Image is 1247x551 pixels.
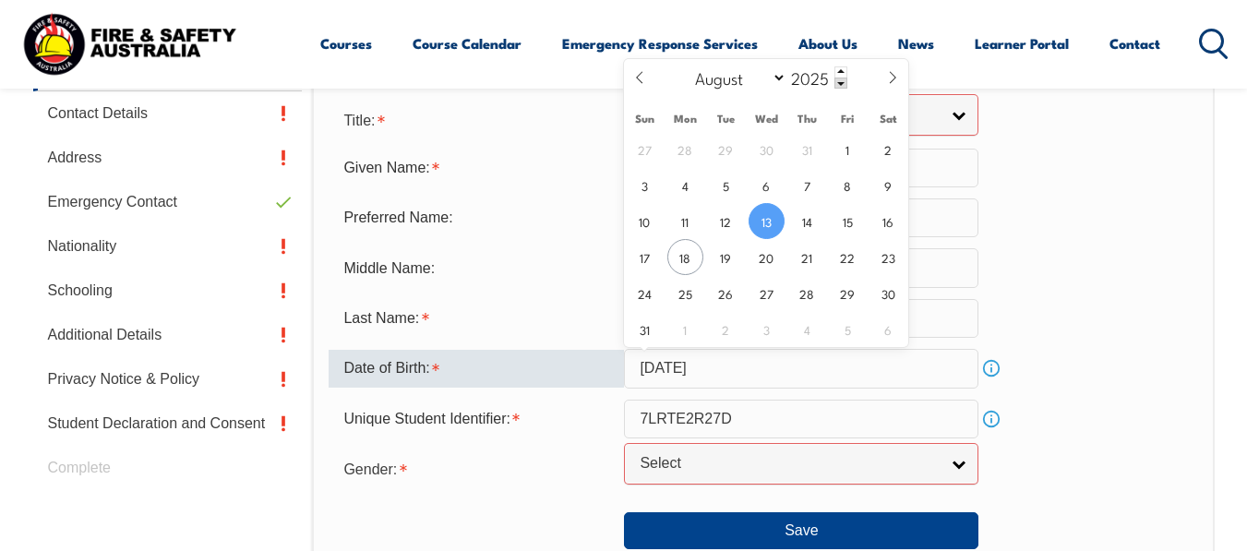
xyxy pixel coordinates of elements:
span: Tue [705,113,746,125]
span: August 15, 2025 [830,203,866,239]
select: Month [686,66,786,90]
span: Select [640,454,939,473]
a: Info [978,355,1004,381]
input: 10 Characters no 1, 0, O or I [624,400,978,438]
span: August 31, 2025 [627,311,663,347]
a: Additional Details [33,313,303,357]
span: Mon [665,113,705,125]
span: August 4, 2025 [667,167,703,203]
button: Save [624,512,978,549]
a: Schooling [33,269,303,313]
span: Fri [827,113,868,125]
span: August 17, 2025 [627,239,663,275]
span: August 11, 2025 [667,203,703,239]
a: Learner Portal [975,21,1069,66]
span: August 18, 2025 [667,239,703,275]
span: August 19, 2025 [708,239,744,275]
div: Date of Birth is required. [329,350,624,387]
span: August 12, 2025 [708,203,744,239]
span: August 24, 2025 [627,275,663,311]
span: August 5, 2025 [708,167,744,203]
span: August 23, 2025 [870,239,906,275]
span: Gender: [343,461,397,477]
span: August 9, 2025 [870,167,906,203]
span: July 28, 2025 [667,131,703,167]
span: August 13, 2025 [749,203,785,239]
div: Title is required. [329,101,624,138]
input: Year [786,66,847,89]
span: August 27, 2025 [749,275,785,311]
a: Contact [1109,21,1160,66]
span: August 29, 2025 [830,275,866,311]
a: Nationality [33,224,303,269]
span: August 7, 2025 [789,167,825,203]
span: Title: [343,113,375,128]
span: July 31, 2025 [789,131,825,167]
a: News [898,21,934,66]
span: September 2, 2025 [708,311,744,347]
a: Info [978,406,1004,432]
span: Thu [786,113,827,125]
span: September 6, 2025 [870,311,906,347]
span: July 30, 2025 [749,131,785,167]
span: August 30, 2025 [870,275,906,311]
span: August 3, 2025 [627,167,663,203]
a: Courses [320,21,372,66]
span: August 21, 2025 [789,239,825,275]
span: Wed [746,113,786,125]
a: Course Calendar [413,21,522,66]
span: August 6, 2025 [749,167,785,203]
span: August 16, 2025 [870,203,906,239]
span: August 28, 2025 [789,275,825,311]
div: Last Name is required. [329,301,624,336]
a: Address [33,136,303,180]
span: August 25, 2025 [667,275,703,311]
div: Given Name is required. [329,150,624,186]
div: Gender is required. [329,449,624,486]
input: Select Date... [624,349,978,388]
span: August 14, 2025 [789,203,825,239]
span: July 29, 2025 [708,131,744,167]
a: Student Declaration and Consent [33,401,303,446]
div: Unique Student Identifier is required. [329,401,624,437]
span: Sun [624,113,665,125]
div: Preferred Name: [329,200,624,235]
span: September 5, 2025 [830,311,866,347]
span: August 10, 2025 [627,203,663,239]
span: August 2, 2025 [870,131,906,167]
span: September 4, 2025 [789,311,825,347]
span: August 26, 2025 [708,275,744,311]
span: Sat [868,113,908,125]
span: September 1, 2025 [667,311,703,347]
a: Emergency Response Services [562,21,758,66]
span: August 8, 2025 [830,167,866,203]
span: September 3, 2025 [749,311,785,347]
a: Emergency Contact [33,180,303,224]
span: August 20, 2025 [749,239,785,275]
a: About Us [798,21,857,66]
span: August 1, 2025 [830,131,866,167]
span: August 22, 2025 [830,239,866,275]
a: Privacy Notice & Policy [33,357,303,401]
span: July 27, 2025 [627,131,663,167]
a: Contact Details [33,91,303,136]
div: Middle Name: [329,250,624,285]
